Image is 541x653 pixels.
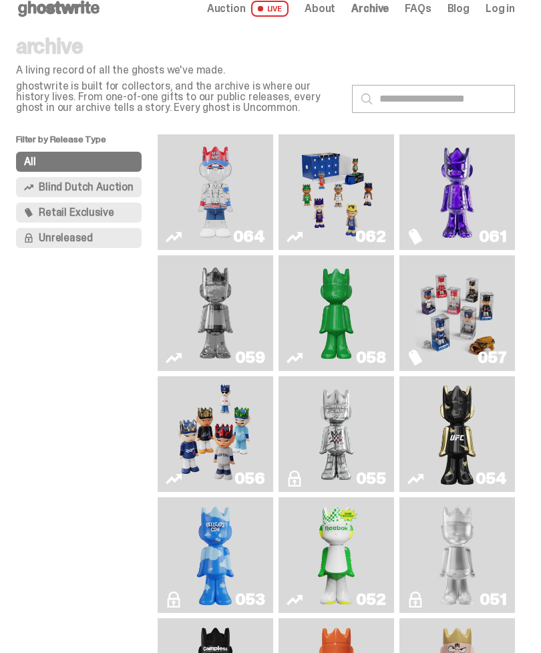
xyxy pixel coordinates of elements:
p: archive [16,35,341,57]
div: 061 [479,229,507,245]
a: About [305,3,335,14]
a: Archive [351,3,389,14]
a: Game Face (2025) [407,261,507,366]
a: Game Face (2025) [166,382,265,487]
img: Ruby [435,382,480,487]
div: 055 [356,471,386,487]
p: A living record of all the ghosts we've made. [16,65,341,76]
a: ghooooost [166,503,265,608]
img: Two [174,261,258,366]
button: Blind Dutch Auction [16,177,142,197]
span: All [24,156,36,167]
button: All [16,152,142,172]
a: I Was There SummerSlam [287,382,386,487]
img: Fantasy [415,140,500,245]
a: Two [166,261,265,366]
a: Auction LIVE [207,1,289,17]
a: FAQs [405,3,431,14]
div: 052 [356,592,386,608]
span: Auction [207,3,246,14]
div: 057 [478,350,507,366]
a: Ruby [407,382,507,487]
span: Retail Exclusive [39,207,114,218]
div: 064 [233,229,265,245]
a: LLLoyalty [407,503,507,608]
img: I Was There SummerSlam [295,382,379,487]
img: Game Face (2025) [295,140,379,245]
a: Game Face (2025) [287,140,386,245]
img: Game Face (2025) [415,261,500,366]
button: Unreleased [16,228,142,248]
div: 056 [234,471,265,487]
span: Unreleased [39,233,92,243]
button: Retail Exclusive [16,203,142,223]
img: Court Victory [314,503,359,608]
div: 051 [480,592,507,608]
img: Schrödinger's ghost: Sunday Green [295,261,379,366]
a: You Can't See Me [166,140,265,245]
p: Filter by Release Type [16,134,158,152]
div: 062 [355,229,386,245]
div: 058 [356,350,386,366]
a: Court Victory [287,503,386,608]
a: Schrödinger's ghost: Sunday Green [287,261,386,366]
img: LLLoyalty [435,503,480,608]
p: ghostwrite is built for collectors, and the archive is where our history lives. From one-of-one g... [16,81,341,113]
a: Log in [486,3,515,14]
div: 053 [235,592,265,608]
div: 054 [476,471,507,487]
a: Blog [447,3,470,14]
span: LIVE [251,1,289,17]
img: ghooooost [193,503,238,608]
div: 059 [235,350,265,366]
img: Game Face (2025) [174,382,258,487]
a: Fantasy [407,140,507,245]
img: You Can't See Me [174,140,258,245]
span: Blind Dutch Auction [39,182,134,192]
